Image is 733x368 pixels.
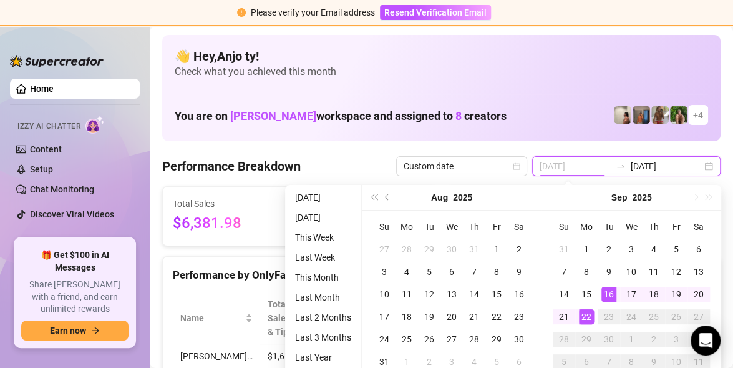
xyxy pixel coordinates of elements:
[631,159,702,173] input: End date
[598,306,620,328] td: 2025-09-23
[665,216,687,238] th: Fr
[290,250,356,265] li: Last Week
[50,326,86,336] span: Earn now
[396,216,418,238] th: Mo
[418,238,440,261] td: 2025-07-29
[173,212,284,236] span: $6,381.98
[575,238,598,261] td: 2025-09-01
[399,309,414,324] div: 18
[513,162,520,170] span: calendar
[643,283,665,306] td: 2025-09-18
[669,332,684,347] div: 3
[380,5,491,20] button: Resend Verification Email
[463,238,485,261] td: 2025-07-31
[377,309,392,324] div: 17
[396,238,418,261] td: 2025-07-28
[418,261,440,283] td: 2025-08-05
[512,287,527,302] div: 16
[373,283,396,306] td: 2025-08-10
[687,328,710,351] td: 2025-10-04
[422,332,437,347] div: 26
[173,267,520,284] div: Performance by OnlyFans Creator
[290,290,356,305] li: Last Month
[646,287,661,302] div: 18
[373,216,396,238] th: Su
[21,279,129,316] span: Share [PERSON_NAME] with a friend, and earn unlimited rewards
[396,306,418,328] td: 2025-08-18
[422,309,437,324] div: 19
[175,109,507,123] h1: You are on workspace and assigned to creators
[485,238,508,261] td: 2025-08-01
[687,283,710,306] td: 2025-09-20
[440,328,463,351] td: 2025-08-27
[21,249,129,274] span: 🎁 Get $100 in AI Messages
[624,309,639,324] div: 24
[611,185,628,210] button: Choose a month
[251,6,375,19] div: Please verify your Email address
[30,184,94,194] a: Chat Monitoring
[665,238,687,261] td: 2025-09-05
[10,55,104,67] img: logo-BBDzfeDw.svg
[373,238,396,261] td: 2025-07-27
[444,332,459,347] div: 27
[418,328,440,351] td: 2025-08-26
[467,309,482,324] div: 21
[508,283,530,306] td: 2025-08-16
[230,109,316,122] span: [PERSON_NAME]
[268,297,297,339] span: Total Sales & Tips
[180,311,243,325] span: Name
[30,209,114,219] a: Discover Viral Videos
[620,216,643,238] th: We
[260,292,314,344] th: Total Sales & Tips
[467,242,482,257] div: 31
[440,283,463,306] td: 2025-08-13
[467,264,482,279] div: 7
[373,306,396,328] td: 2025-08-17
[431,185,448,210] button: Choose a month
[579,309,594,324] div: 22
[444,264,459,279] div: 6
[21,321,129,341] button: Earn nowarrow-right
[643,306,665,328] td: 2025-09-25
[624,242,639,257] div: 3
[30,84,54,94] a: Home
[646,242,661,257] div: 4
[463,261,485,283] td: 2025-08-07
[377,332,392,347] div: 24
[665,306,687,328] td: 2025-09-26
[579,287,594,302] div: 15
[665,328,687,351] td: 2025-10-03
[665,261,687,283] td: 2025-09-12
[463,216,485,238] th: Th
[540,159,611,173] input: Start date
[508,328,530,351] td: 2025-08-30
[620,306,643,328] td: 2025-09-24
[651,106,669,124] img: Nathaniel
[624,264,639,279] div: 10
[687,306,710,328] td: 2025-09-27
[691,287,706,302] div: 20
[624,287,639,302] div: 17
[575,261,598,283] td: 2025-09-08
[687,216,710,238] th: Sa
[453,185,472,210] button: Choose a year
[367,185,381,210] button: Last year (Control + left)
[620,238,643,261] td: 2025-09-03
[377,264,392,279] div: 3
[632,185,651,210] button: Choose a year
[553,328,575,351] td: 2025-09-28
[485,261,508,283] td: 2025-08-08
[485,216,508,238] th: Fr
[508,306,530,328] td: 2025-08-23
[444,242,459,257] div: 30
[601,287,616,302] div: 16
[422,242,437,257] div: 29
[598,283,620,306] td: 2025-09-16
[556,332,571,347] div: 28
[290,310,356,325] li: Last 2 Months
[616,161,626,171] span: to
[575,306,598,328] td: 2025-09-22
[556,264,571,279] div: 7
[643,328,665,351] td: 2025-10-02
[422,264,437,279] div: 5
